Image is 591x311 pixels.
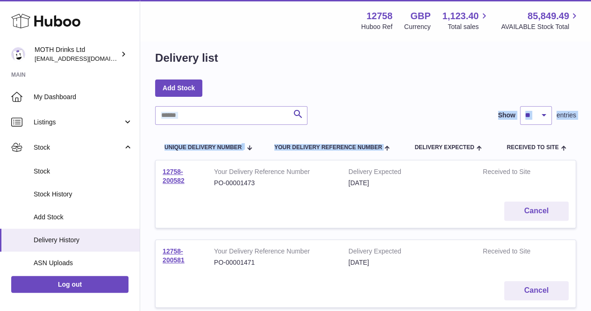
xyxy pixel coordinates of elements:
[448,22,489,31] span: Total sales
[214,179,335,188] div: PO-00001473
[155,80,202,96] a: Add Stock
[501,22,580,31] span: AVAILABLE Stock Total
[34,213,133,222] span: Add Stock
[414,145,474,151] span: Delivery Expected
[34,143,123,152] span: Stock
[483,167,544,179] strong: Received to Site
[507,145,559,151] span: Received to Site
[35,45,119,63] div: MOTH Drinks Ltd
[349,247,469,258] strong: Delivery Expected
[164,145,242,151] span: Unique Delivery Number
[34,190,133,199] span: Stock History
[34,259,133,268] span: ASN Uploads
[155,51,218,65] h1: Delivery list
[504,281,569,300] button: Cancel
[214,247,335,258] strong: Your Delivery Reference Number
[483,247,544,258] strong: Received to Site
[442,10,479,22] span: 1,123.40
[349,167,469,179] strong: Delivery Expected
[214,258,335,267] div: PO-00001471
[366,10,392,22] strong: 12758
[349,179,469,188] div: [DATE]
[34,236,133,245] span: Delivery History
[556,111,576,120] span: entries
[527,10,569,22] span: 85,849.49
[35,55,137,62] span: [EMAIL_ADDRESS][DOMAIN_NAME]
[214,167,335,179] strong: Your Delivery Reference Number
[349,258,469,267] div: [DATE]
[34,93,133,101] span: My Dashboard
[504,202,569,221] button: Cancel
[163,168,185,184] a: 12758-200582
[442,10,490,31] a: 1,123.40 Total sales
[163,247,185,264] a: 12758-200581
[274,145,382,151] span: Your Delivery Reference Number
[361,22,392,31] div: Huboo Ref
[11,276,128,293] a: Log out
[34,167,133,176] span: Stock
[34,118,123,127] span: Listings
[498,111,515,120] label: Show
[501,10,580,31] a: 85,849.49 AVAILABLE Stock Total
[11,47,25,61] img: orders@mothdrinks.com
[410,10,430,22] strong: GBP
[404,22,431,31] div: Currency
